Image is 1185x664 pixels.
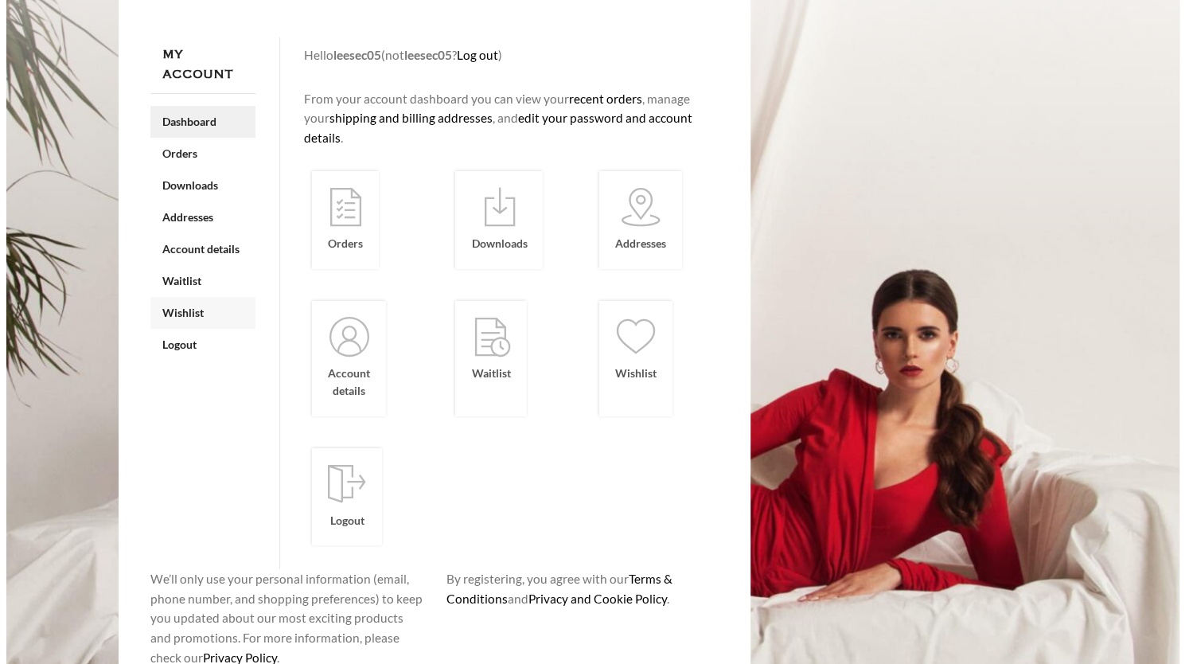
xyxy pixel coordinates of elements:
a: Log out [457,48,498,62]
a: Addresses [150,201,256,233]
a: Downloads [150,170,256,201]
strong: leesec05 [404,48,452,62]
a: Privacy and Cookie Policy [528,592,667,606]
a: Account details [312,301,386,416]
a: Dashboard [150,106,256,138]
h3: My Account [150,45,256,94]
a: Waitlist [150,265,256,297]
a: shipping and billing addresses [329,111,493,125]
strong: leesec05 [333,48,381,62]
a: Orders [312,171,379,268]
a: edit your password and account details [304,111,692,145]
nav: Account pages [150,106,256,361]
a: Account details [150,233,256,265]
a: Waitlist [455,301,527,416]
a: Logout [150,329,256,361]
a: recent orders [569,92,642,106]
a: Orders [150,138,256,170]
a: Logout [312,448,382,545]
a: Downloads [455,171,543,268]
a: Addresses [599,171,682,268]
p: By registering, you agree with our and . [446,569,719,608]
p: From your account dashboard you can view your , manage your , and . [304,89,719,148]
a: Wishlist [599,301,672,416]
a: Terms & Conditions [446,572,672,606]
p: Hello (not ? ) [304,45,719,65]
a: Wishlist [150,297,256,329]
